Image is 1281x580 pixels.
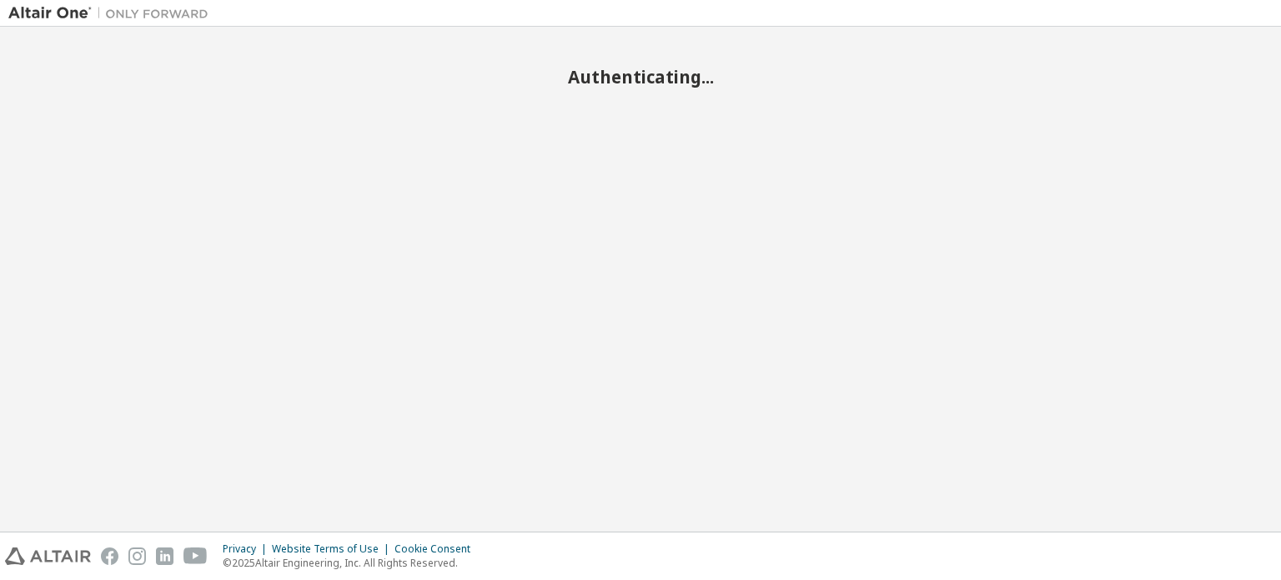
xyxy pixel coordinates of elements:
[394,542,480,556] div: Cookie Consent
[8,66,1273,88] h2: Authenticating...
[223,556,480,570] p: © 2025 Altair Engineering, Inc. All Rights Reserved.
[128,547,146,565] img: instagram.svg
[223,542,272,556] div: Privacy
[272,542,394,556] div: Website Terms of Use
[156,547,173,565] img: linkedin.svg
[183,547,208,565] img: youtube.svg
[5,547,91,565] img: altair_logo.svg
[8,5,217,22] img: Altair One
[101,547,118,565] img: facebook.svg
